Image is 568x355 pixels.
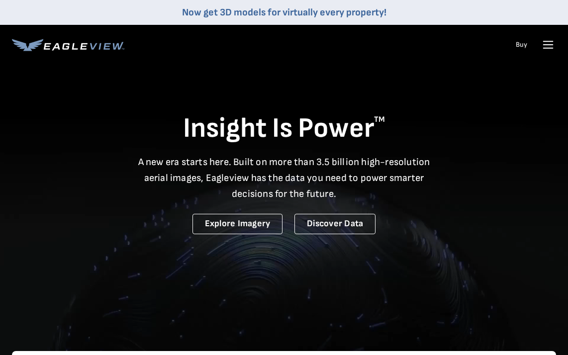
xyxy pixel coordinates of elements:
[294,214,376,234] a: Discover Data
[132,154,436,202] p: A new era starts here. Built on more than 3.5 billion high-resolution aerial images, Eagleview ha...
[374,115,385,124] sup: TM
[12,111,556,146] h1: Insight Is Power
[192,214,283,234] a: Explore Imagery
[516,40,527,49] a: Buy
[182,6,386,18] a: Now get 3D models for virtually every property!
